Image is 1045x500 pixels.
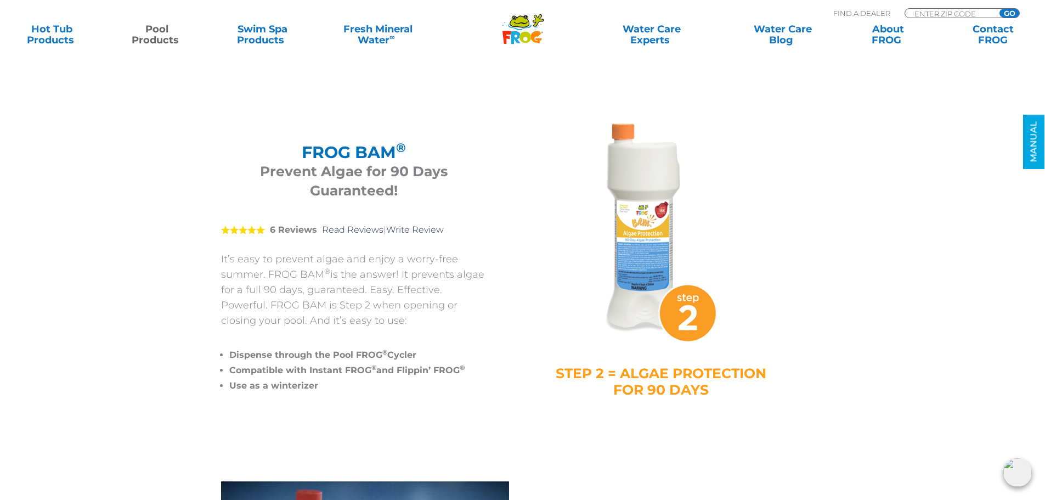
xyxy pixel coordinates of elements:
[952,24,1034,46] a: ContactFROG
[235,143,473,162] h2: FROG BAM
[1003,458,1032,487] img: openIcon
[229,378,487,394] li: Use as a winterizer
[556,365,767,398] h4: STEP 2 = ALGAE PROTECTION FOR 90 DAYS
[222,24,303,46] a: Swim SpaProducts
[235,162,473,200] h3: Prevent Algae for 90 Days Guaranteed!
[116,24,198,46] a: PoolProducts
[326,24,429,46] a: Fresh MineralWater∞
[913,9,987,18] input: Zip Code Form
[742,24,823,46] a: Water CareBlog
[322,224,383,235] a: Read Reviews
[324,267,330,276] sup: ®
[396,140,406,155] sup: ®
[382,348,387,356] sup: ®
[1023,115,1044,169] a: MANUAL
[221,251,487,328] p: It’s easy to prevent algae and enjoy a worry-free summer. FROG BAM is the answer! It prevents alg...
[371,363,376,372] sup: ®
[833,8,890,18] p: Find A Dealer
[999,9,1019,18] input: GO
[585,24,718,46] a: Water CareExperts
[389,32,395,41] sup: ∞
[460,363,465,372] sup: ®
[221,209,487,251] div: |
[847,24,929,46] a: AboutFROG
[229,363,487,378] li: Compatible with Instant FROG and Flippin’ FROG
[270,224,317,235] strong: 6 Reviews
[221,226,265,234] span: 5
[386,224,444,235] a: Write Review
[11,24,93,46] a: Hot TubProducts
[229,347,487,363] li: Dispense through the Pool FROG Cycler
